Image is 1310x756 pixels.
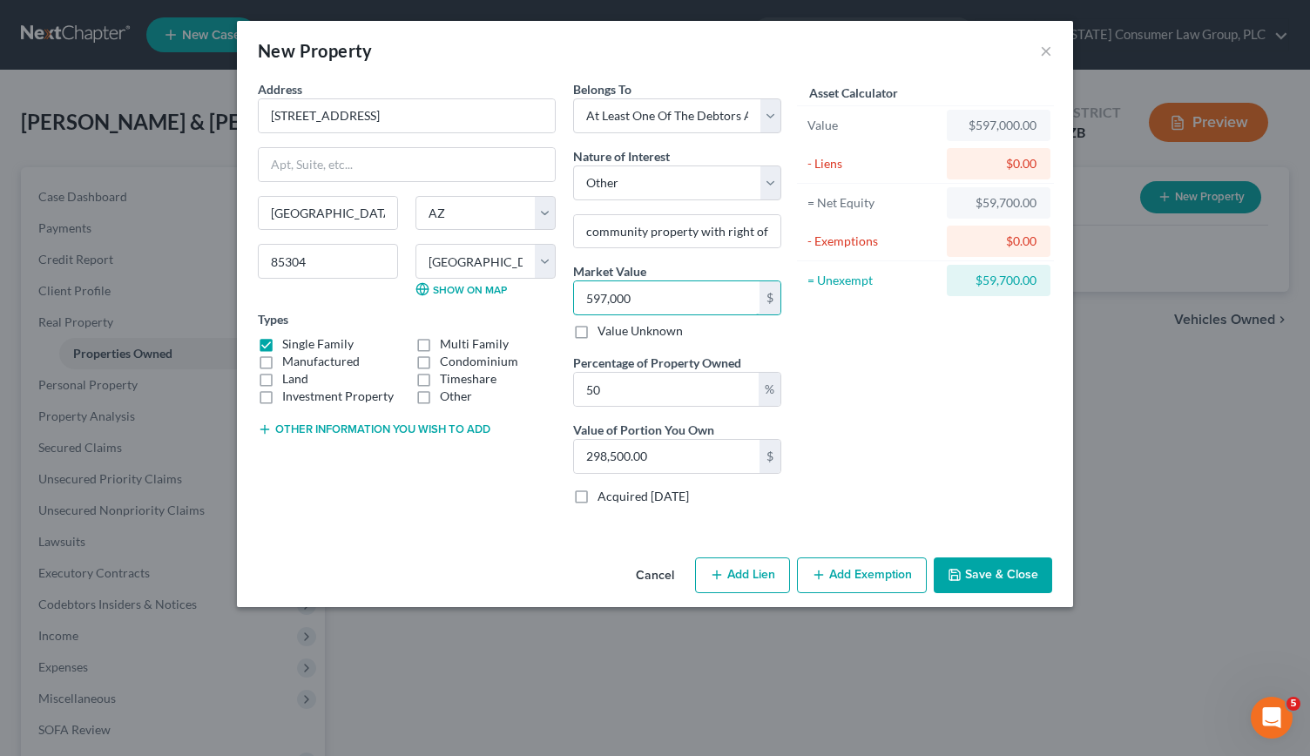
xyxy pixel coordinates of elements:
button: Cancel [622,559,688,594]
label: Condominium [440,353,518,370]
div: Value [807,117,939,134]
div: $0.00 [961,155,1037,172]
span: Address [258,82,302,97]
label: Nature of Interest [573,147,670,165]
label: Value of Portion You Own [573,421,714,439]
button: Other information you wish to add [258,422,490,436]
div: % [759,373,780,406]
button: × [1040,40,1052,61]
a: Show on Map [415,282,507,296]
div: $597,000.00 [961,117,1037,134]
input: Enter address... [259,99,555,132]
div: - Exemptions [807,233,939,250]
div: = Unexempt [807,272,939,289]
label: Value Unknown [598,322,683,340]
label: Percentage of Property Owned [573,354,741,372]
div: $ [760,440,780,473]
label: Manufactured [282,353,360,370]
label: Asset Calculator [809,84,898,102]
input: Enter zip... [258,244,398,279]
input: 0.00 [574,281,760,314]
div: $59,700.00 [961,272,1037,289]
label: Investment Property [282,388,394,405]
input: Apt, Suite, etc... [259,148,555,181]
label: Single Family [282,335,354,353]
input: 0.00 [574,440,760,473]
div: New Property [258,38,373,63]
span: 5 [1286,697,1300,711]
input: Enter city... [259,197,397,230]
label: Timeshare [440,370,496,388]
label: Other [440,388,472,405]
div: $ [760,281,780,314]
button: Add Lien [695,557,790,594]
label: Market Value [573,262,646,280]
div: - Liens [807,155,939,172]
label: Types [258,310,288,328]
label: Multi Family [440,335,509,353]
div: $59,700.00 [961,194,1037,212]
input: -- [574,215,780,248]
div: $0.00 [961,233,1037,250]
label: Land [282,370,308,388]
label: Acquired [DATE] [598,488,689,505]
span: Belongs To [573,82,631,97]
button: Add Exemption [797,557,927,594]
input: 0.00 [574,373,759,406]
iframe: Intercom live chat [1251,697,1293,739]
div: = Net Equity [807,194,939,212]
button: Save & Close [934,557,1052,594]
